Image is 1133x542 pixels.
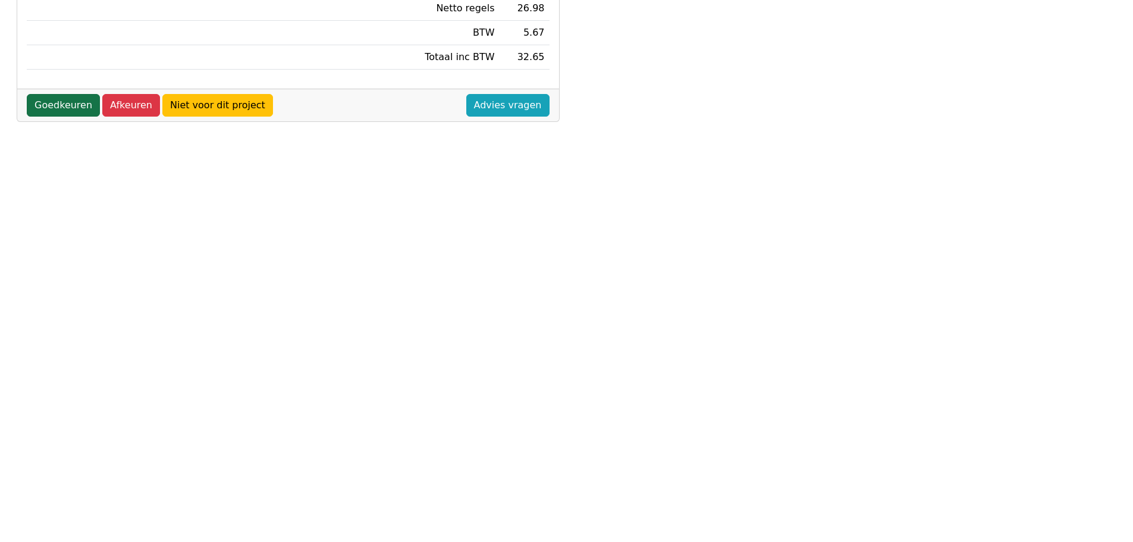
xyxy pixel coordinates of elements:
a: Niet voor dit project [162,94,273,117]
td: BTW [362,21,499,45]
td: 5.67 [499,21,549,45]
td: Totaal inc BTW [362,45,499,70]
td: 32.65 [499,45,549,70]
a: Advies vragen [466,94,550,117]
a: Afkeuren [102,94,160,117]
a: Goedkeuren [27,94,100,117]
